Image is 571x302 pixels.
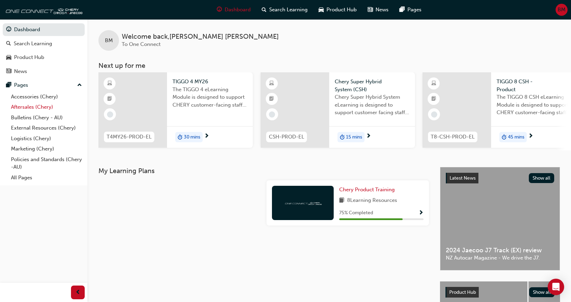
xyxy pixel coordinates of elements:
span: Latest News [450,175,476,181]
span: 15 mins [346,133,362,141]
span: TIGGO 4 MY26 [173,78,247,86]
span: Dashboard [225,6,251,14]
div: News [14,68,27,75]
span: Search Learning [269,6,308,14]
span: duration-icon [340,133,345,142]
a: Marketing (Chery) [8,144,85,154]
span: To One Connect [122,41,160,47]
span: learningResourceType_ELEARNING-icon [107,79,112,88]
a: Logistics (Chery) [8,133,85,144]
span: 2024 Jaecoo J7 Track (EX) review [446,246,554,254]
button: Show all [529,173,555,183]
a: CSH-PROD-ELChery Super Hybrid System (CSH)Chery Super Hybrid System eLearning is designed to supp... [261,72,415,148]
span: booktick-icon [431,95,436,104]
span: learningResourceType_ELEARNING-icon [431,79,436,88]
span: BM [105,37,113,45]
span: news-icon [368,5,373,14]
a: Product HubShow all [445,287,555,298]
a: Product Hub [3,51,85,64]
span: learningRecordVerb_NONE-icon [431,111,437,118]
a: Dashboard [3,23,85,36]
a: Chery Product Training [339,186,397,194]
span: Welcome back , [PERSON_NAME] [PERSON_NAME] [122,33,279,41]
a: Search Learning [3,37,85,50]
div: Pages [14,81,28,89]
span: duration-icon [178,133,182,142]
span: Pages [407,6,421,14]
span: next-icon [528,133,533,140]
span: learningResourceType_ELEARNING-icon [269,79,274,88]
button: DashboardSearch LearningProduct HubNews [3,22,85,79]
span: booktick-icon [107,95,112,104]
a: car-iconProduct Hub [313,3,362,17]
span: pages-icon [6,82,11,88]
span: Product Hub [449,289,476,295]
h3: My Learning Plans [98,167,429,175]
span: Show Progress [418,210,424,216]
a: news-iconNews [362,3,394,17]
span: 75 % Completed [339,209,373,217]
span: 30 mins [184,133,200,141]
a: Aftersales (Chery) [8,102,85,112]
span: next-icon [366,133,371,140]
span: Chery Super Hybrid System eLearning is designed to support customer facing staff with the underst... [335,93,409,117]
a: Policies and Standards (Chery -AU) [8,154,85,172]
span: 45 mins [508,133,524,141]
img: oneconnect [284,200,322,206]
span: news-icon [6,69,11,75]
button: Pages [3,79,85,92]
a: Latest NewsShow all [446,173,554,184]
span: News [376,6,389,14]
span: booktick-icon [269,95,274,104]
button: BM [556,4,568,16]
span: search-icon [6,41,11,47]
span: learningRecordVerb_NONE-icon [107,111,113,118]
span: BM [558,6,566,14]
h3: Next up for me [87,62,571,70]
span: learningRecordVerb_NONE-icon [269,111,275,118]
a: T4MY26-PROD-ELTIGGO 4 MY26The TIGGO 4 eLearning Module is designed to support CHERY customer-faci... [98,72,253,148]
span: T8-CSH-PROD-EL [431,133,475,141]
span: car-icon [319,5,324,14]
a: News [3,65,85,78]
span: T4MY26-PROD-EL [107,133,152,141]
span: guage-icon [6,27,11,33]
div: Search Learning [14,40,52,48]
span: Chery Product Training [339,186,395,193]
span: up-icon [77,81,82,90]
span: car-icon [6,55,11,61]
span: duration-icon [502,133,507,142]
a: Accessories (Chery) [8,92,85,102]
span: next-icon [204,133,209,140]
span: pages-icon [400,5,405,14]
span: Chery Super Hybrid System (CSH) [335,78,409,93]
span: book-icon [339,196,344,205]
span: NZ Autocar Magazine - We drive the J7. [446,254,554,262]
a: Latest NewsShow all2024 Jaecoo J7 Track (EX) reviewNZ Autocar Magazine - We drive the J7. [440,167,560,270]
span: The TIGGO 4 eLearning Module is designed to support CHERY customer-facing staff with the product ... [173,86,247,109]
span: prev-icon [75,288,81,297]
a: Bulletins (Chery - AU) [8,112,85,123]
a: pages-iconPages [394,3,427,17]
span: search-icon [262,5,266,14]
div: Product Hub [14,53,44,61]
div: Open Intercom Messenger [548,279,564,295]
a: External Resources (Chery) [8,123,85,133]
button: Show all [529,287,555,297]
span: Product Hub [326,6,357,14]
span: CSH-PROD-EL [269,133,304,141]
a: search-iconSearch Learning [256,3,313,17]
a: All Pages [8,172,85,183]
img: oneconnect [3,3,82,16]
button: Show Progress [418,209,424,217]
span: 8 Learning Resources [347,196,397,205]
a: guage-iconDashboard [211,3,256,17]
span: guage-icon [217,5,222,14]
